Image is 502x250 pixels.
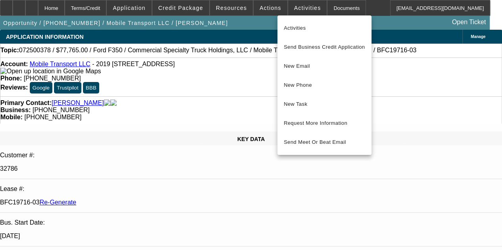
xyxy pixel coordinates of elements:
span: New Email [284,61,365,71]
span: Send Meet Or Beat Email [284,137,365,147]
span: Activities [284,23,365,33]
span: Send Business Credit Application [284,42,365,52]
span: New Phone [284,80,365,90]
span: New Task [284,99,365,109]
span: Request More Information [284,118,365,128]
